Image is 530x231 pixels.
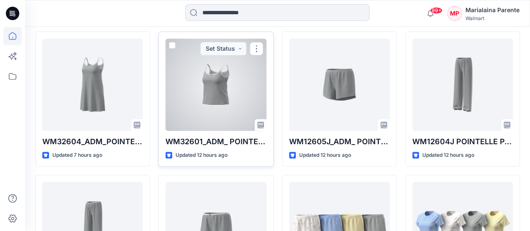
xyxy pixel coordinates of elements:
[52,151,102,160] p: Updated 7 hours ago
[430,7,442,14] span: 99+
[42,136,143,148] p: WM32604_ADM_POINTELLE SHORT CHEMISE
[289,39,390,131] a: WM12605J_ADM_ POINTELLE SHORT
[289,136,390,148] p: WM12605J_ADM_ POINTELLE SHORT
[176,151,228,160] p: Updated 12 hours ago
[465,5,520,15] div: Marialaina Parente
[465,15,520,21] div: Walmart
[299,151,351,160] p: Updated 12 hours ago
[42,39,143,131] a: WM32604_ADM_POINTELLE SHORT CHEMISE
[165,136,266,148] p: WM32601_ADM_ POINTELLE TANK
[412,39,513,131] a: WM12604J POINTELLE PANT-FAUX FLY & BUTTONS + PICOT
[412,136,513,148] p: WM12604J POINTELLE PANT-FAUX FLY & BUTTONS + PICOT
[165,39,266,131] a: WM32601_ADM_ POINTELLE TANK
[447,6,462,21] div: MP
[422,151,474,160] p: Updated 12 hours ago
